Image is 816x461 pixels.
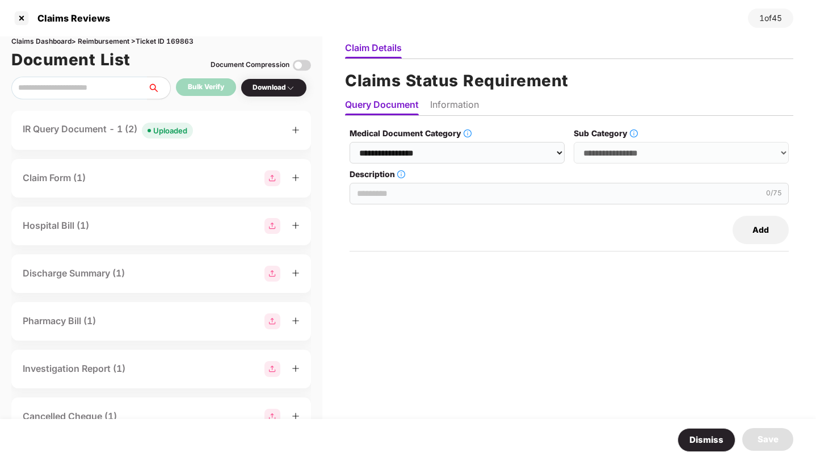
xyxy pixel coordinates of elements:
div: Cancelled Cheque (1) [23,409,117,424]
label: Description [350,168,789,181]
img: svg+xml;base64,PHN2ZyBpZD0iR3JvdXBfMjg4MTMiIGRhdGEtbmFtZT0iR3JvdXAgMjg4MTMiIHhtbG5zPSJodHRwOi8vd3... [264,218,280,234]
li: Claim Details [345,42,402,58]
div: Save [758,433,779,446]
span: plus [292,412,300,420]
div: Pharmacy Bill (1) [23,314,96,328]
img: svg+xml;base64,PHN2ZyBpZD0iR3JvdXBfMjg4MTMiIGRhdGEtbmFtZT0iR3JvdXAgMjg4MTMiIHhtbG5zPSJodHRwOi8vd3... [264,170,280,186]
div: Bulk Verify [188,82,224,93]
span: plus [292,126,300,134]
div: Claim Form (1) [23,171,86,185]
button: Add [733,216,789,244]
button: search [147,77,171,99]
div: Discharge Summary (1) [23,266,125,280]
span: info-circle [630,129,638,137]
h1: Document List [11,47,131,72]
button: Dismiss [678,428,735,452]
div: Claims Reviews [31,12,110,24]
div: 1 of 45 [748,9,793,28]
li: Information [430,99,479,115]
div: Hospital Bill (1) [23,219,89,233]
span: search [147,83,170,93]
div: IR Query Document - 1 (2) [23,122,193,139]
img: svg+xml;base64,PHN2ZyBpZD0iR3JvdXBfMjg4MTMiIGRhdGEtbmFtZT0iR3JvdXAgMjg4MTMiIHhtbG5zPSJodHRwOi8vd3... [264,409,280,425]
div: Investigation Report (1) [23,362,125,376]
h1: Claims Status Requirement [345,68,793,93]
div: Uploaded [153,125,187,136]
img: svg+xml;base64,PHN2ZyBpZD0iR3JvdXBfMjg4MTMiIGRhdGEtbmFtZT0iR3JvdXAgMjg4MTMiIHhtbG5zPSJodHRwOi8vd3... [264,361,280,377]
label: Medical Document Category [350,127,565,140]
span: plus [292,364,300,372]
li: Query Document [345,99,419,115]
img: svg+xml;base64,PHN2ZyBpZD0iRHJvcGRvd24tMzJ4MzIiIHhtbG5zPSJodHRwOi8vd3d3LnczLm9yZy8yMDAwL3N2ZyIgd2... [286,83,295,93]
span: info-circle [464,129,472,137]
div: Download [253,82,295,93]
span: plus [292,174,300,182]
span: plus [292,221,300,229]
label: Sub Category [574,127,789,140]
img: svg+xml;base64,PHN2ZyBpZD0iR3JvdXBfMjg4MTMiIGRhdGEtbmFtZT0iR3JvdXAgMjg4MTMiIHhtbG5zPSJodHRwOi8vd3... [264,313,280,329]
span: info-circle [397,170,405,178]
span: plus [292,317,300,325]
div: Claims Dashboard > Reimbursement > Ticket ID 169863 [11,36,311,47]
span: plus [292,269,300,277]
img: svg+xml;base64,PHN2ZyBpZD0iR3JvdXBfMjg4MTMiIGRhdGEtbmFtZT0iR3JvdXAgMjg4MTMiIHhtbG5zPSJodHRwOi8vd3... [264,266,280,282]
img: svg+xml;base64,PHN2ZyBpZD0iVG9nZ2xlLTMyeDMyIiB4bWxucz0iaHR0cDovL3d3dy53My5vcmcvMjAwMC9zdmciIHdpZH... [293,56,311,74]
div: Document Compression [211,60,289,70]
